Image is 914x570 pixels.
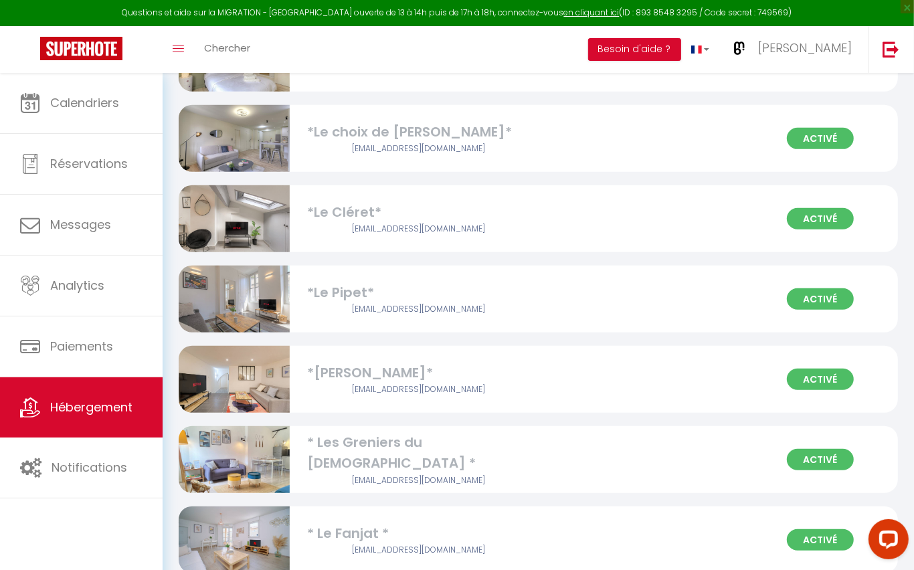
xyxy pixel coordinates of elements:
[307,544,529,557] div: Airbnb
[787,208,854,229] span: Activé
[564,7,620,18] a: en cliquant ici
[50,94,119,111] span: Calendriers
[307,363,529,383] div: *[PERSON_NAME]*
[50,155,128,172] span: Réservations
[307,303,529,316] div: Airbnb
[50,338,113,355] span: Paiements
[729,38,749,58] img: ...
[307,383,529,396] div: Airbnb
[787,128,854,149] span: Activé
[204,41,250,55] span: Chercher
[307,223,529,235] div: Airbnb
[50,399,132,415] span: Hébergement
[719,26,869,73] a: ... [PERSON_NAME]
[858,514,914,570] iframe: LiveChat chat widget
[883,41,899,58] img: logout
[307,202,529,223] div: *Le Cléret*
[787,449,854,470] span: Activé
[787,529,854,551] span: Activé
[307,523,529,544] div: * Le Fanjat *
[40,37,122,60] img: Super Booking
[52,459,127,476] span: Notifications
[307,432,529,474] div: * Les Greniers du [DEMOGRAPHIC_DATA] *
[194,26,260,73] a: Chercher
[588,38,681,61] button: Besoin d'aide ?
[307,122,529,142] div: *Le choix de [PERSON_NAME]*
[787,369,854,390] span: Activé
[50,216,111,233] span: Messages
[758,39,852,56] span: [PERSON_NAME]
[307,142,529,155] div: Airbnb
[787,288,854,310] span: Activé
[307,474,529,487] div: Airbnb
[50,277,104,294] span: Analytics
[307,282,529,303] div: *Le Pipet*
